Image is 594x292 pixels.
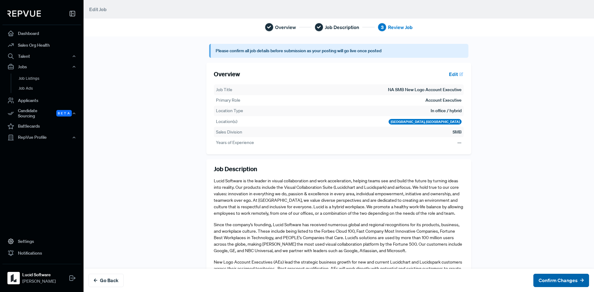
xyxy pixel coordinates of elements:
[2,132,81,143] button: RepVue Profile
[216,97,277,104] th: Primary Role
[214,178,463,216] span: Lucid Software is the leader in visual collaboration and work acceleration, helping teams see and...
[2,51,81,61] button: Talent
[22,278,56,285] span: [PERSON_NAME]
[214,70,240,78] h5: Overview
[214,259,462,284] span: New Logo Account Executives (AEs) lead the strategic business growth for new and current Lucidcha...
[209,44,469,58] article: Please confirm all job details before submission as your posting will go live once posted
[216,129,277,136] th: Sales Division
[216,118,277,125] th: Location(s)
[325,23,359,31] span: Job Description
[533,274,589,287] button: Confirm Changes
[22,272,56,278] strong: Lucid Software
[446,69,464,79] button: Edit
[9,273,19,283] img: Lucid Software
[2,121,81,132] a: Battlecards
[2,95,81,106] a: Applicants
[2,61,81,72] button: Jobs
[389,119,462,125] div: [GEOGRAPHIC_DATA], [GEOGRAPHIC_DATA]
[216,107,277,114] th: Location Type
[11,83,89,93] a: Job Ads
[2,247,81,259] a: Notifications
[2,28,81,39] a: Dashboard
[2,39,81,51] a: Sales Org Health
[2,106,81,121] button: Candidate Sourcing Beta
[452,129,462,136] td: SMB
[88,274,124,287] button: Go Back
[430,107,462,114] td: In office / hybrid
[425,97,462,104] td: Account Executive
[216,139,277,146] th: Years of Experience
[11,74,89,83] a: Job Listings
[2,264,81,287] a: Lucid SoftwareLucid Software[PERSON_NAME]
[457,139,462,146] td: —
[214,165,257,173] h5: Job Description
[7,11,41,17] img: RepVue
[89,6,107,12] span: Edit Job
[214,222,462,253] span: Since the company’s founding, Lucid Software has received numerous global and regional recognitio...
[388,23,413,31] span: Review Job
[56,110,72,116] span: Beta
[388,86,462,93] td: NA SMB New Logo Account Executive
[2,106,81,121] div: Candidate Sourcing
[216,86,277,93] th: Job Title
[2,235,81,247] a: Settings
[378,23,386,32] div: 3
[275,23,296,31] span: Overview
